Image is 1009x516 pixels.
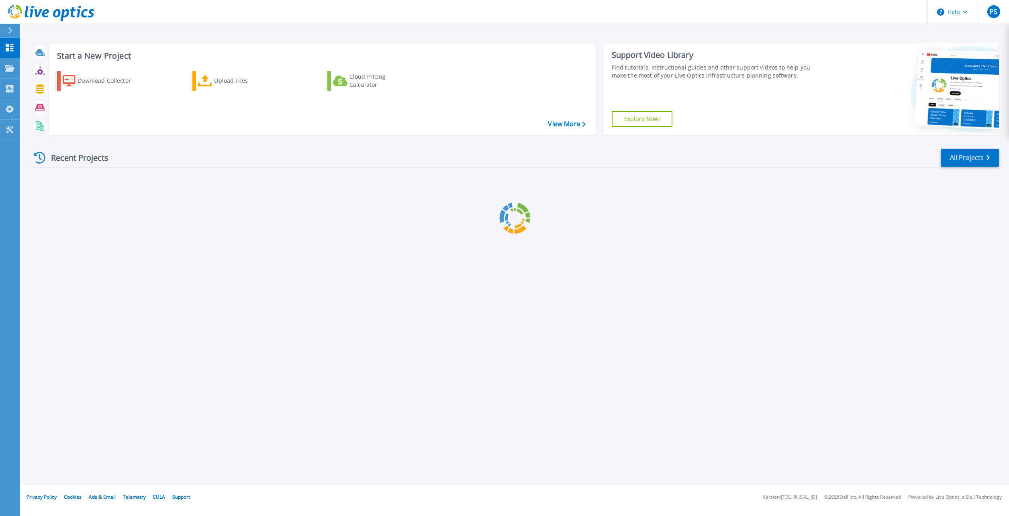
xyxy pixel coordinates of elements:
a: Support [172,493,190,500]
div: Support Video Library [612,50,816,60]
a: Ads & Email [89,493,116,500]
a: All Projects [941,149,999,167]
div: Upload Files [214,73,278,89]
h3: Start a New Project [57,51,585,60]
a: EULA [153,493,165,500]
a: Upload Files [192,71,282,91]
a: Cloud Pricing Calculator [327,71,417,91]
li: © 2025 Dell Inc. All Rights Reserved [824,495,901,500]
li: Version: [TECHNICAL_ID] [763,495,817,500]
div: Recent Projects [31,148,119,168]
div: Download Collector [78,73,142,89]
div: Find tutorials, instructional guides and other support videos to help you make the most of your L... [612,63,816,80]
span: PS [990,8,997,15]
a: View More [548,120,585,128]
a: Telemetry [123,493,146,500]
a: Explore Now! [612,111,673,127]
li: Powered by Live Optics, a Dell Technology [908,495,1002,500]
div: Cloud Pricing Calculator [349,73,414,89]
a: Privacy Policy [27,493,57,500]
a: Download Collector [57,71,147,91]
a: Cookies [64,493,82,500]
